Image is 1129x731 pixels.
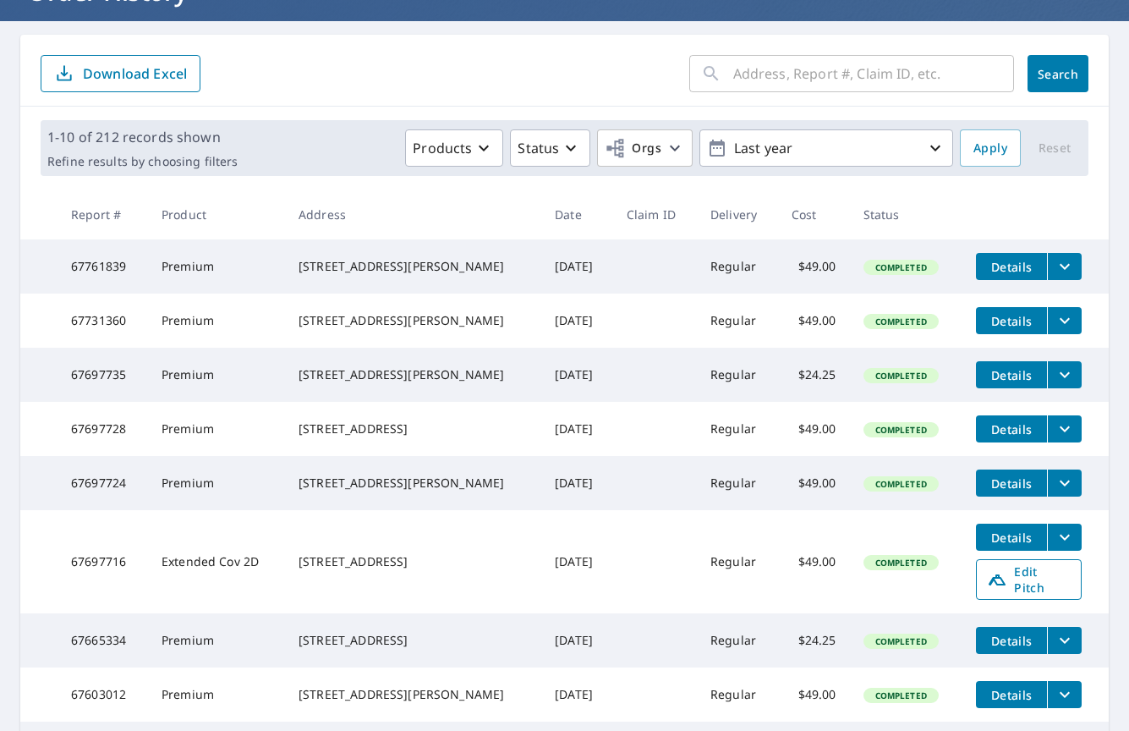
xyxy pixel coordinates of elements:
[976,559,1082,600] a: Edit Pitch
[976,415,1047,442] button: detailsBtn-67697728
[299,686,528,703] div: [STREET_ADDRESS][PERSON_NAME]
[986,530,1037,546] span: Details
[986,421,1037,437] span: Details
[148,294,285,348] td: Premium
[697,510,778,613] td: Regular
[541,239,613,294] td: [DATE]
[976,681,1047,708] button: detailsBtn-67603012
[778,613,850,668] td: $24.25
[865,557,937,569] span: Completed
[986,259,1037,275] span: Details
[976,307,1047,334] button: detailsBtn-67731360
[986,367,1037,383] span: Details
[778,402,850,456] td: $49.00
[778,348,850,402] td: $24.25
[778,294,850,348] td: $49.00
[413,138,472,158] p: Products
[733,50,1014,97] input: Address, Report #, Claim ID, etc.
[697,190,778,239] th: Delivery
[541,294,613,348] td: [DATE]
[865,478,937,490] span: Completed
[1047,253,1082,280] button: filesDropdownBtn-67761839
[148,348,285,402] td: Premium
[541,402,613,456] td: [DATE]
[405,129,503,167] button: Products
[541,190,613,239] th: Date
[976,470,1047,497] button: detailsBtn-67697724
[865,261,937,273] span: Completed
[865,690,937,701] span: Completed
[541,456,613,510] td: [DATE]
[41,55,200,92] button: Download Excel
[541,613,613,668] td: [DATE]
[605,138,661,159] span: Orgs
[541,510,613,613] td: [DATE]
[541,348,613,402] td: [DATE]
[299,632,528,649] div: [STREET_ADDRESS]
[973,138,1007,159] span: Apply
[697,402,778,456] td: Regular
[148,668,285,722] td: Premium
[697,294,778,348] td: Regular
[613,190,697,239] th: Claim ID
[518,138,559,158] p: Status
[986,475,1037,492] span: Details
[865,635,937,647] span: Completed
[285,190,541,239] th: Address
[865,316,937,327] span: Completed
[58,510,148,613] td: 67697716
[976,253,1047,280] button: detailsBtn-67761839
[986,313,1037,329] span: Details
[1047,415,1082,442] button: filesDropdownBtn-67697728
[986,687,1037,703] span: Details
[697,348,778,402] td: Regular
[597,129,693,167] button: Orgs
[299,312,528,329] div: [STREET_ADDRESS][PERSON_NAME]
[299,420,528,437] div: [STREET_ADDRESS]
[1047,627,1082,654] button: filesDropdownBtn-67665334
[1047,361,1082,388] button: filesDropdownBtn-67697735
[148,239,285,294] td: Premium
[778,510,850,613] td: $49.00
[697,239,778,294] td: Regular
[299,366,528,383] div: [STREET_ADDRESS][PERSON_NAME]
[1041,66,1075,82] span: Search
[47,154,238,169] p: Refine results by choosing filters
[850,190,963,239] th: Status
[58,239,148,294] td: 67761839
[865,424,937,436] span: Completed
[1047,524,1082,551] button: filesDropdownBtn-67697716
[148,613,285,668] td: Premium
[148,510,285,613] td: Extended Cov 2D
[58,613,148,668] td: 67665334
[541,668,613,722] td: [DATE]
[510,129,590,167] button: Status
[299,475,528,492] div: [STREET_ADDRESS][PERSON_NAME]
[865,370,937,382] span: Completed
[778,456,850,510] td: $49.00
[697,668,778,722] td: Regular
[83,64,187,83] p: Download Excel
[976,524,1047,551] button: detailsBtn-67697716
[976,627,1047,654] button: detailsBtn-67665334
[727,134,925,163] p: Last year
[1047,307,1082,334] button: filesDropdownBtn-67731360
[697,456,778,510] td: Regular
[1047,681,1082,708] button: filesDropdownBtn-67603012
[58,402,148,456] td: 67697728
[697,613,778,668] td: Regular
[976,361,1047,388] button: detailsBtn-67697735
[987,563,1071,596] span: Edit Pitch
[47,127,238,147] p: 1-10 of 212 records shown
[299,553,528,570] div: [STREET_ADDRESS]
[1028,55,1088,92] button: Search
[778,668,850,722] td: $49.00
[58,190,148,239] th: Report #
[58,348,148,402] td: 67697735
[58,668,148,722] td: 67603012
[299,258,528,275] div: [STREET_ADDRESS][PERSON_NAME]
[148,402,285,456] td: Premium
[778,190,850,239] th: Cost
[58,456,148,510] td: 67697724
[148,190,285,239] th: Product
